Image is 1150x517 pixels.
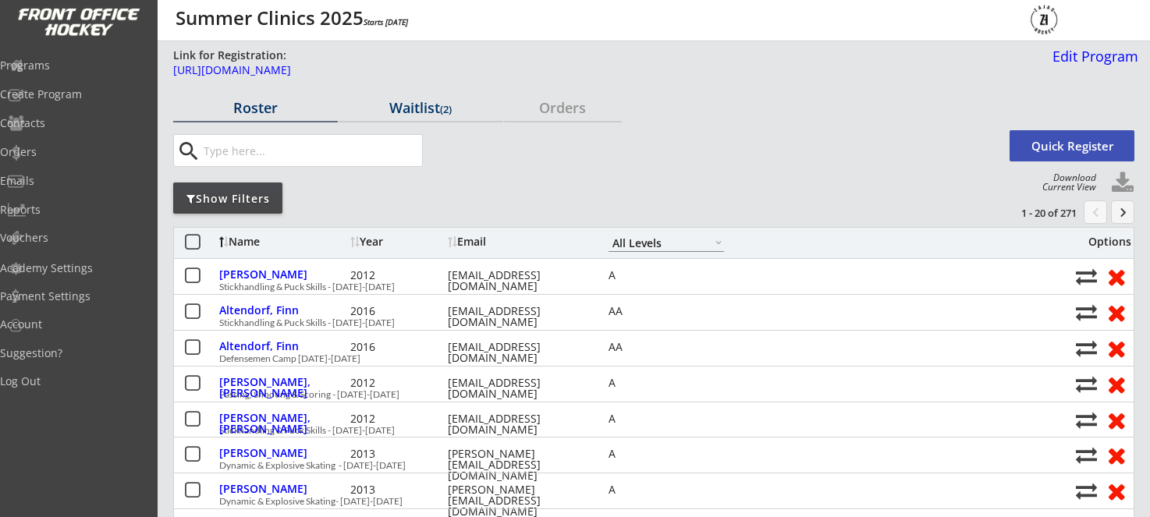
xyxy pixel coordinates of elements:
div: [PERSON_NAME] [219,483,346,494]
input: Type here... [201,135,422,166]
div: [PERSON_NAME] [219,269,346,280]
div: Download Current View [1035,173,1096,192]
div: Dynamic & Explosive Skating - [DATE]-[DATE] [219,461,1067,470]
div: [PERSON_NAME][EMAIL_ADDRESS][DOMAIN_NAME] [448,484,588,517]
button: Move player [1076,409,1097,430]
div: Link for Registration: [173,48,289,63]
div: Year [350,236,444,247]
div: Show Filters [173,191,282,207]
div: 2012 [350,270,444,281]
div: 2012 [350,413,444,424]
a: [URL][DOMAIN_NAME] [173,65,960,84]
div: Altendorf, Finn [219,341,346,352]
button: Click to download full roster. Your browser settings may try to block it, check your security set... [1111,172,1134,195]
button: search [176,139,201,164]
div: Edit Program [1046,49,1138,63]
div: 2016 [350,306,444,317]
div: Stickhandling & Puck Skills - [DATE]-[DATE] [219,426,1067,435]
button: Remove from roster (no refund) [1102,479,1130,503]
div: A [609,377,724,388]
div: 2016 [350,342,444,352]
div: A [609,270,724,281]
button: Remove from roster (no refund) [1102,264,1130,289]
button: Move player [1076,374,1097,395]
div: [EMAIL_ADDRESS][DOMAIN_NAME] [448,342,588,363]
div: [PERSON_NAME][EMAIL_ADDRESS][DOMAIN_NAME] [448,448,588,481]
div: 2013 [350,484,444,495]
button: Move player [1076,338,1097,359]
div: Passing, Shooting & Scoring - [DATE]-[DATE] [219,390,1067,399]
div: Options [1076,236,1131,247]
div: 2012 [350,377,444,388]
div: AA [609,342,724,352]
div: 2013 [350,448,444,459]
div: A [609,413,724,424]
font: (2) [440,102,452,116]
div: Orders [504,101,622,115]
div: Defensemen Camp [DATE]-[DATE] [219,354,1067,363]
div: 1 - 20 of 271 [996,206,1077,220]
button: Move player [1076,480,1097,501]
div: Email [448,236,588,247]
div: [EMAIL_ADDRESS][DOMAIN_NAME] [448,270,588,292]
div: [PERSON_NAME], [PERSON_NAME] [219,413,346,434]
button: Move player [1076,266,1097,287]
button: Remove from roster (no refund) [1102,372,1130,396]
a: Edit Program [1046,49,1138,76]
button: keyboard_arrow_right [1111,200,1134,224]
button: Remove from roster (no refund) [1102,336,1130,360]
div: Roster [173,101,338,115]
div: [PERSON_NAME] [219,448,346,459]
div: [PERSON_NAME], [PERSON_NAME] [219,377,346,398]
div: [URL][DOMAIN_NAME] [173,65,960,76]
div: Stickhandling & Puck Skills - [DATE]-[DATE] [219,318,1067,328]
button: Remove from roster (no refund) [1102,300,1130,324]
div: Waitlist [339,101,503,115]
div: AA [609,306,724,317]
button: Remove from roster (no refund) [1102,443,1130,467]
div: [EMAIL_ADDRESS][DOMAIN_NAME] [448,413,588,435]
div: Dynamic & Explosive Skating- [DATE]-[DATE] [219,497,1067,506]
div: Name [219,236,346,247]
button: Move player [1076,302,1097,323]
div: Stickhandling & Puck Skills - [DATE]-[DATE] [219,282,1067,292]
div: [EMAIL_ADDRESS][DOMAIN_NAME] [448,306,588,328]
button: chevron_left [1084,200,1107,224]
div: A [609,484,724,495]
button: Quick Register [1010,130,1134,161]
button: Remove from roster (no refund) [1102,408,1130,432]
button: Move player [1076,444,1097,466]
div: [EMAIL_ADDRESS][DOMAIN_NAME] [448,377,588,399]
em: Starts [DATE] [364,16,408,27]
div: A [609,448,724,459]
div: Altendorf, Finn [219,305,346,316]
